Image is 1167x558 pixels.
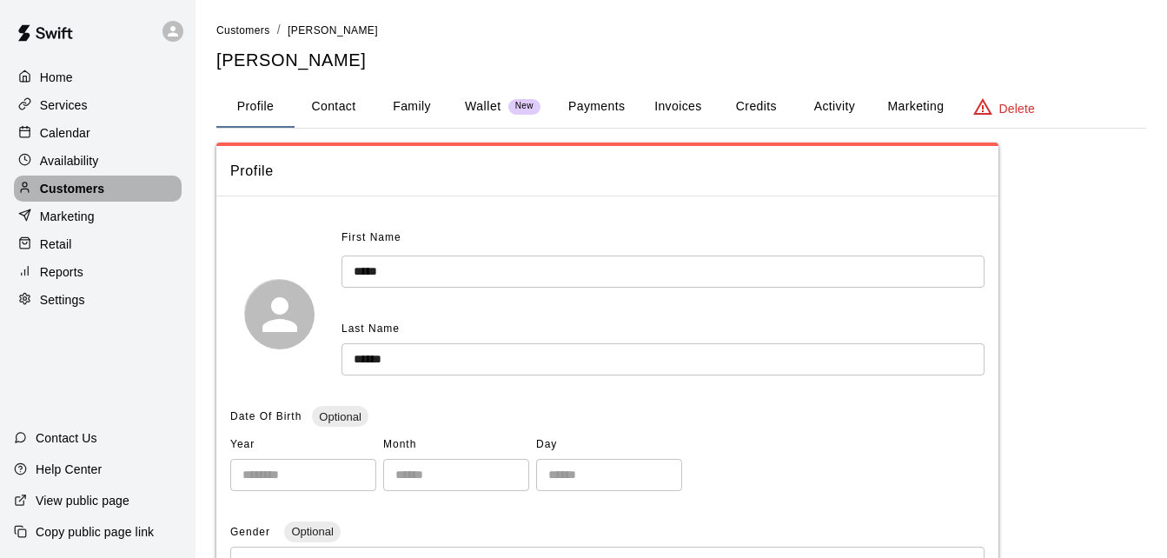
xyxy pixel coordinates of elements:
[36,429,97,447] p: Contact Us
[216,49,1146,72] h5: [PERSON_NAME]
[14,64,182,90] a: Home
[36,523,154,541] p: Copy public page link
[508,101,540,112] span: New
[312,410,368,423] span: Optional
[14,203,182,229] a: Marketing
[230,526,274,538] span: Gender
[639,86,717,128] button: Invoices
[40,124,90,142] p: Calendar
[14,259,182,285] a: Reports
[288,24,378,37] span: [PERSON_NAME]
[216,23,270,37] a: Customers
[14,92,182,118] a: Services
[14,287,182,313] a: Settings
[216,86,1146,128] div: basic tabs example
[40,152,99,169] p: Availability
[999,100,1035,117] p: Delete
[295,86,373,128] button: Contact
[14,176,182,202] a: Customers
[230,431,376,459] span: Year
[14,148,182,174] a: Availability
[373,86,451,128] button: Family
[40,291,85,309] p: Settings
[216,24,270,37] span: Customers
[536,431,682,459] span: Day
[14,120,182,146] a: Calendar
[284,525,340,538] span: Optional
[341,322,400,335] span: Last Name
[277,21,281,39] li: /
[717,86,795,128] button: Credits
[383,431,529,459] span: Month
[36,492,129,509] p: View public page
[36,461,102,478] p: Help Center
[216,21,1146,40] nav: breadcrumb
[795,86,873,128] button: Activity
[554,86,639,128] button: Payments
[40,96,88,114] p: Services
[216,86,295,128] button: Profile
[341,224,401,252] span: First Name
[873,86,958,128] button: Marketing
[230,160,985,183] span: Profile
[40,236,72,253] p: Retail
[230,410,302,422] span: Date Of Birth
[40,208,95,225] p: Marketing
[465,97,501,116] p: Wallet
[40,180,104,197] p: Customers
[40,69,73,86] p: Home
[14,231,182,257] a: Retail
[40,263,83,281] p: Reports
